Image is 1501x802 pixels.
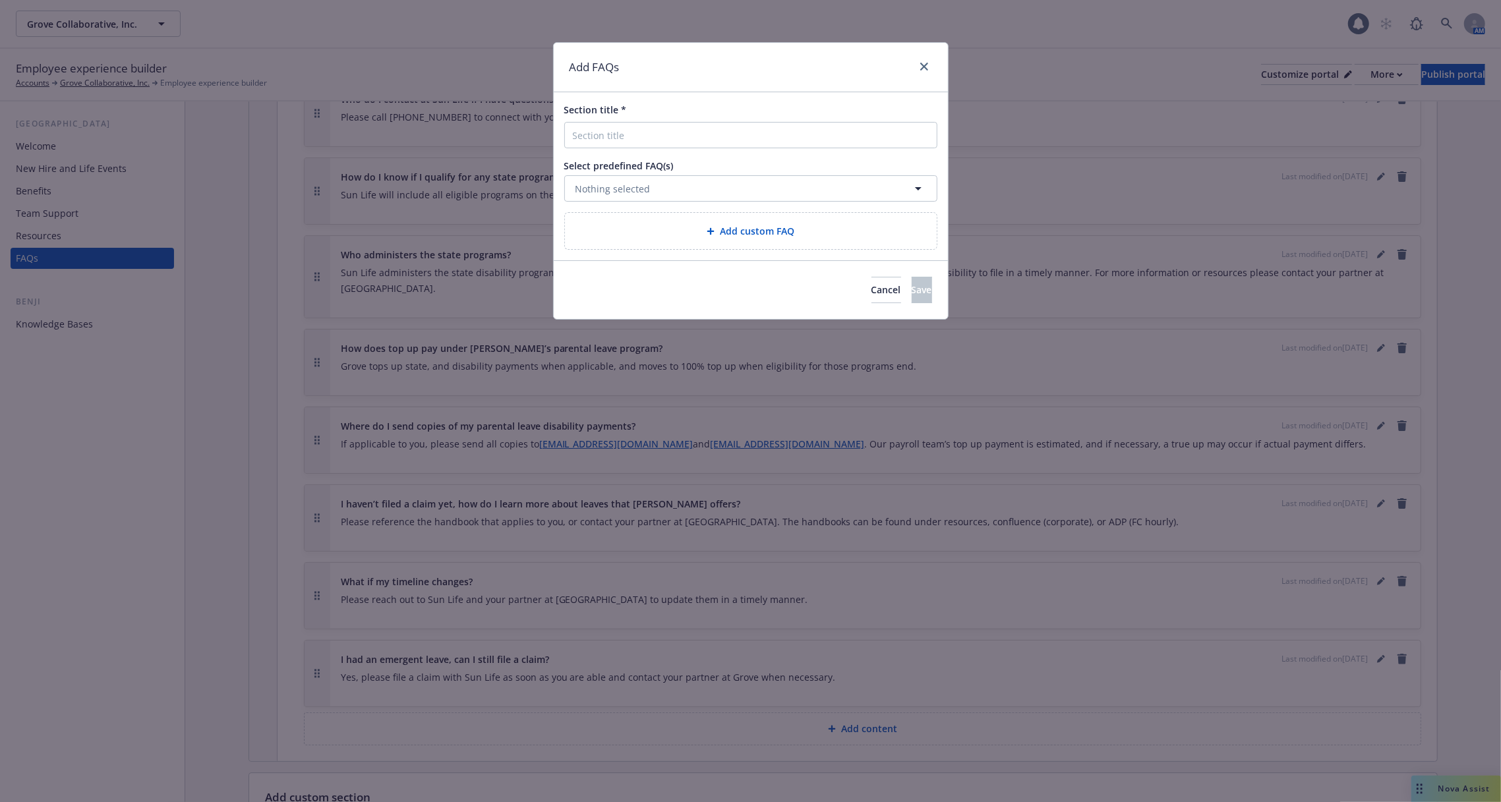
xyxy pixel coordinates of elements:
[912,277,932,303] button: Save
[912,283,932,296] span: Save
[570,59,620,76] h1: Add FAQs
[871,277,901,303] button: Cancel
[564,103,627,116] span: Section title *
[916,59,932,74] a: close
[564,212,937,250] div: Add custom FAQ
[575,182,651,196] span: Nothing selected
[720,224,794,238] span: Add custom FAQ
[564,175,937,202] button: Nothing selected
[564,159,937,173] span: Select predefined FAQ(s)
[564,122,937,148] input: Section title
[871,283,901,296] span: Cancel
